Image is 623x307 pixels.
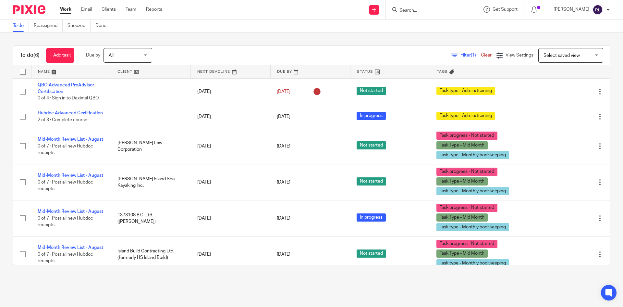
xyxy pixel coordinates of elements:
[436,141,488,149] span: Task Type - Mid Month
[38,209,103,214] a: Mid-Month Review List - August
[554,6,589,13] p: [PERSON_NAME]
[460,53,481,58] span: Filter
[493,7,518,12] span: Get Support
[437,70,448,73] span: Tags
[357,87,386,95] span: Not started
[95,19,111,32] a: Done
[399,8,457,14] input: Search
[191,128,271,164] td: [DATE]
[357,112,386,120] span: In progress
[34,19,63,32] a: Reassigned
[357,141,386,149] span: Not started
[277,114,290,119] span: [DATE]
[436,213,488,222] span: Task Type - Mid Month
[38,252,93,263] span: 0 of 7 · Post all new Hubdoc receipts
[277,89,290,94] span: [DATE]
[436,187,509,195] span: Task type - Monthly bookkeeping
[13,5,45,14] img: Pixie
[146,6,162,13] a: Reports
[111,237,191,273] td: Island Build Contracting Ltd. (formerly HS Island Build)
[277,144,290,148] span: [DATE]
[111,128,191,164] td: [PERSON_NAME] Law Corporation
[38,245,103,250] a: Mid-Month Review List - August
[191,164,271,200] td: [DATE]
[357,177,386,185] span: Not started
[191,200,271,237] td: [DATE]
[111,164,191,200] td: [PERSON_NAME] Island Sea Kayaking Inc.
[277,252,290,257] span: [DATE]
[38,180,93,191] span: 0 of 7 · Post all new Hubdoc receipts
[191,78,271,105] td: [DATE]
[436,240,497,248] span: Task progress - Not started
[38,137,103,142] a: Mid-Month Review List - August
[436,259,509,267] span: Task type - Monthly bookkeeping
[67,19,91,32] a: Snoozed
[38,216,93,227] span: 0 of 7 · Post all new Hubdoc receipts
[277,216,290,221] span: [DATE]
[357,213,386,222] span: In progress
[436,204,497,212] span: Task progress - Not started
[20,52,40,59] h1: To do
[38,144,93,155] span: 0 of 7 · Post all new Hubdoc receipts
[86,52,100,58] p: Due by
[191,237,271,273] td: [DATE]
[506,53,533,58] span: View Settings
[109,53,114,58] span: All
[38,111,103,115] a: Hubdoc Advanced Certification
[436,223,509,231] span: Task type - Monthly bookkeeping
[111,200,191,237] td: 1373108 B.C. Ltd. ([PERSON_NAME])
[13,19,29,32] a: To do
[544,53,580,58] span: Select saved view
[60,6,71,13] a: Work
[38,96,99,100] span: 0 of 4 · Sign in to Deximal QBO
[102,6,116,13] a: Clients
[191,105,271,128] td: [DATE]
[46,48,74,63] a: + Add task
[81,6,92,13] a: Email
[436,168,497,176] span: Task progress - Not started
[481,53,492,58] a: Clear
[436,112,495,120] span: Task type - Admin/training
[38,118,87,122] span: 2 of 3 · Complete course
[277,180,290,185] span: [DATE]
[436,151,509,159] span: Task type - Monthly bookkeeping
[38,173,103,178] a: Mid-Month Review List - August
[436,87,495,95] span: Task type - Admin/training
[33,53,40,58] span: (6)
[592,5,603,15] img: svg%3E
[436,177,488,185] span: Task Type - Mid Month
[436,132,497,140] span: Task progress - Not started
[436,249,488,258] span: Task Type - Mid Month
[357,249,386,258] span: Not started
[38,83,94,94] a: QBO Advanced ProAdvisor Certification
[126,6,136,13] a: Team
[471,53,476,58] span: (1)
